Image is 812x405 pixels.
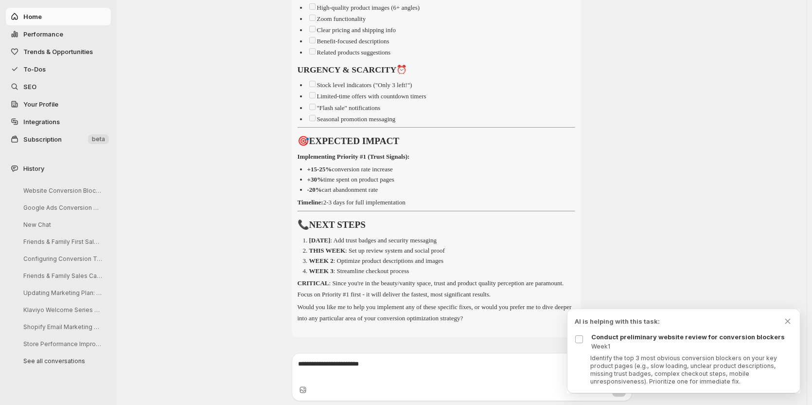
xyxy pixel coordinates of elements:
strong: -20% [307,186,322,193]
strong: NEXT STEPS [309,220,366,230]
p: : Streamline checkout process [309,267,409,275]
strong: +15-25% [307,166,332,173]
button: Subscription [6,130,111,148]
a: Your Profile [6,95,111,113]
p: Week 1 [591,343,793,350]
button: Trends & Opportunities [6,43,111,60]
strong: WEEK 2 [309,257,334,264]
span: beta [92,135,105,143]
button: Dismiss todo indicator [783,316,793,326]
p: conversion rate increase [307,166,393,173]
a: SEO [6,78,111,95]
span: SEO [23,83,36,91]
strong: EXPECTED IMPACT [309,136,400,146]
p: : Since you're in the beauty/vanity space, trust and product quality perception are paramount. Fo... [298,278,575,299]
span: Integrations [23,118,60,126]
span: To-Dos [23,65,46,73]
button: Performance [6,25,111,43]
p: : Set up review system and social proof [309,247,445,254]
a: Integrations [6,113,111,130]
p: time spent on product pages [307,176,394,183]
h1: 📞 [298,217,575,233]
button: Updating Marketing Plan: Klaviyo to Shopify Email [16,285,108,300]
p: cart abandonment rate [307,186,378,193]
span: Trends & Opportunities [23,48,93,55]
button: Friends & Family First Sales Campaign [16,234,108,249]
p: "Flash sale" notifications [307,104,380,111]
p: : Add trust badges and security messaging [309,237,437,244]
p: Would you like me to help you implement any of these specific fixes, or would you prefer me to di... [298,302,575,323]
button: Website Conversion Blockers Review Request [16,183,108,198]
span: Home [23,13,42,20]
button: Shopify Email Marketing Strategy Discussion [16,319,108,334]
button: See all conversations [16,353,108,368]
span: History [23,164,44,173]
p: Benefit-focused descriptions [307,37,389,45]
p: Zoom functionality [307,15,366,22]
p: High-quality product images (6+ angles) [307,4,420,11]
h2: ⏰ [298,63,575,77]
strong: +30% [307,176,323,183]
button: Friends & Family Sales Campaign Strategy [16,268,108,283]
p: Related products suggestions [307,49,391,56]
span: Performance [23,30,63,38]
span: Your Profile [23,100,58,108]
button: Klaviyo Welcome Series Flow Setup [16,302,108,317]
p: Limited-time offers with countdown timers [307,92,426,100]
h1: 🎯 [298,133,575,149]
button: Upload image [298,385,308,395]
button: Home [6,8,111,25]
button: To-Dos [6,60,111,78]
strong: CRITICAL [298,279,329,287]
p: Seasonal promotion messaging [307,115,396,123]
p: Stock level indicators ("Only 3 left!") [307,81,412,89]
p: Conduct preliminary website review for conversion blockers [591,332,793,342]
button: Google Ads Conversion Tracking Analysis [16,200,108,215]
strong: THIS WEEK [309,247,346,254]
button: New Chat [16,217,108,232]
p: Clear pricing and shipping info [307,26,396,34]
p: : Optimize product descriptions and images [309,257,444,264]
strong: URGENCY & SCARCITY [298,65,397,74]
p: Identify the top 3 most obvious conversion blockers on your key product pages (e.g., slow loading... [590,354,793,386]
p: AI is helping with this task: [575,316,783,326]
strong: WEEK 3 [309,267,334,275]
button: Store Performance Improvement Analysis Steps [16,336,108,351]
strong: Implementing Priority #1 (Trust Signals): [298,153,410,160]
button: Configuring Conversion Tracking in Google Analytics [16,251,108,266]
strong: [DATE] [309,237,331,244]
p: 2-3 days for full implementation [298,197,575,208]
strong: Timeline: [298,199,323,206]
span: Subscription [23,135,62,143]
